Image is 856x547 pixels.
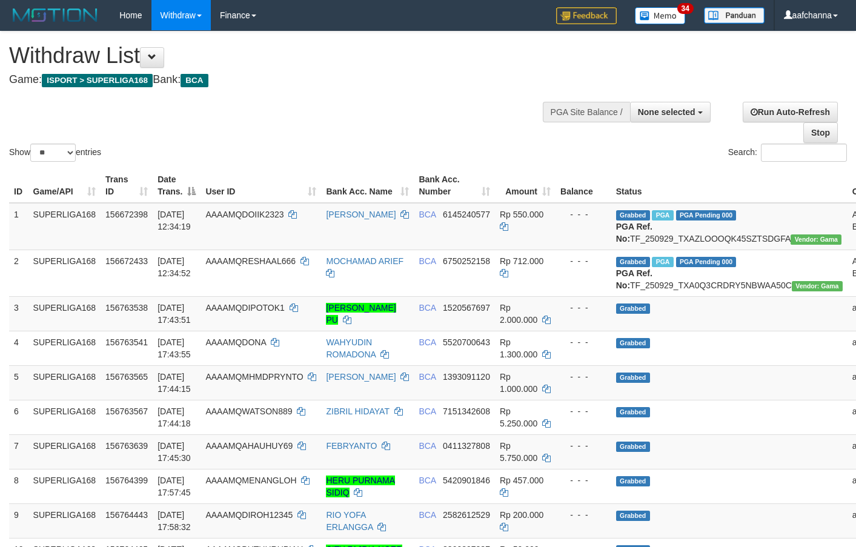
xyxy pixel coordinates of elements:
[205,372,303,382] span: AAAAMQMHMDPRYNTO
[728,144,847,162] label: Search:
[419,303,436,313] span: BCA
[201,168,321,203] th: User ID: activate to sort column ascending
[101,168,153,203] th: Trans ID: activate to sort column ascending
[205,441,293,451] span: AAAAMQAHAUHUY69
[556,168,611,203] th: Balance
[560,208,606,220] div: - - -
[105,510,148,520] span: 156764443
[419,406,436,416] span: BCA
[28,168,101,203] th: Game/API: activate to sort column ascending
[9,469,28,503] td: 8
[205,303,284,313] span: AAAAMQDIPOTOK1
[443,210,490,219] span: Copy 6145240577 to clipboard
[500,441,537,463] span: Rp 5.750.000
[326,406,389,416] a: ZIBRIL HIDAYAT
[419,372,436,382] span: BCA
[443,510,490,520] span: Copy 2582612529 to clipboard
[326,303,396,325] a: [PERSON_NAME] PU
[205,210,284,219] span: AAAAMQDOIIK2323
[9,250,28,296] td: 2
[443,337,490,347] span: Copy 5520700643 to clipboard
[616,373,650,383] span: Grabbed
[560,509,606,521] div: - - -
[419,510,436,520] span: BCA
[419,441,436,451] span: BCA
[158,303,191,325] span: [DATE] 17:43:51
[676,210,737,220] span: PGA Pending
[611,203,848,250] td: TF_250929_TXAZLOOOQK45SZTSDGFA
[9,74,559,86] h4: Game: Bank:
[560,336,606,348] div: - - -
[500,256,543,266] span: Rp 712.000
[9,434,28,469] td: 7
[803,122,838,143] a: Stop
[9,44,559,68] h1: Withdraw List
[630,102,711,122] button: None selected
[105,406,148,416] span: 156763567
[419,476,436,485] span: BCA
[500,210,543,219] span: Rp 550.000
[616,442,650,452] span: Grabbed
[158,337,191,359] span: [DATE] 17:43:55
[28,331,101,365] td: SUPERLIGA168
[181,74,208,87] span: BCA
[443,441,490,451] span: Copy 0411327808 to clipboard
[205,406,292,416] span: AAAAMQWATSON889
[616,257,650,267] span: Grabbed
[28,365,101,400] td: SUPERLIGA168
[414,168,495,203] th: Bank Acc. Number: activate to sort column ascending
[28,296,101,331] td: SUPERLIGA168
[105,210,148,219] span: 156672398
[28,250,101,296] td: SUPERLIGA168
[158,476,191,497] span: [DATE] 17:57:45
[326,441,377,451] a: FEBRYANTO
[500,406,537,428] span: Rp 5.250.000
[419,256,436,266] span: BCA
[635,7,686,24] img: Button%20Memo.svg
[443,256,490,266] span: Copy 6750252158 to clipboard
[9,6,101,24] img: MOTION_logo.png
[9,365,28,400] td: 5
[30,144,76,162] select: Showentries
[321,168,414,203] th: Bank Acc. Name: activate to sort column ascending
[326,510,373,532] a: RIO YOFA ERLANGGA
[677,3,694,14] span: 34
[611,250,848,296] td: TF_250929_TXA0Q3CRDRY5NBWAA50C
[560,474,606,486] div: - - -
[9,203,28,250] td: 1
[616,476,650,486] span: Grabbed
[500,303,537,325] span: Rp 2.000.000
[28,434,101,469] td: SUPERLIGA168
[28,503,101,538] td: SUPERLIGA168
[105,337,148,347] span: 156763541
[28,400,101,434] td: SUPERLIGA168
[652,257,673,267] span: Marked by aafsoycanthlai
[9,400,28,434] td: 6
[326,476,395,497] a: HERU PURNAMA SIDIQ
[500,372,537,394] span: Rp 1.000.000
[443,406,490,416] span: Copy 7151342608 to clipboard
[205,476,296,485] span: AAAAMQMENANGLOH
[792,281,843,291] span: Vendor URL: https://trx31.1velocity.biz
[105,303,148,313] span: 156763538
[158,441,191,463] span: [DATE] 17:45:30
[443,476,490,485] span: Copy 5420901846 to clipboard
[616,210,650,220] span: Grabbed
[158,256,191,278] span: [DATE] 12:34:52
[28,469,101,503] td: SUPERLIGA168
[616,511,650,521] span: Grabbed
[704,7,765,24] img: panduan.png
[443,372,490,382] span: Copy 1393091120 to clipboard
[105,441,148,451] span: 156763639
[761,144,847,162] input: Search:
[652,210,673,220] span: Marked by aafsoycanthlai
[205,337,266,347] span: AAAAMQDONA
[791,234,841,245] span: Vendor URL: https://trx31.1velocity.biz
[616,268,652,290] b: PGA Ref. No:
[105,372,148,382] span: 156763565
[616,407,650,417] span: Grabbed
[560,302,606,314] div: - - -
[556,7,617,24] img: Feedback.jpg
[158,372,191,394] span: [DATE] 17:44:15
[500,476,543,485] span: Rp 457.000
